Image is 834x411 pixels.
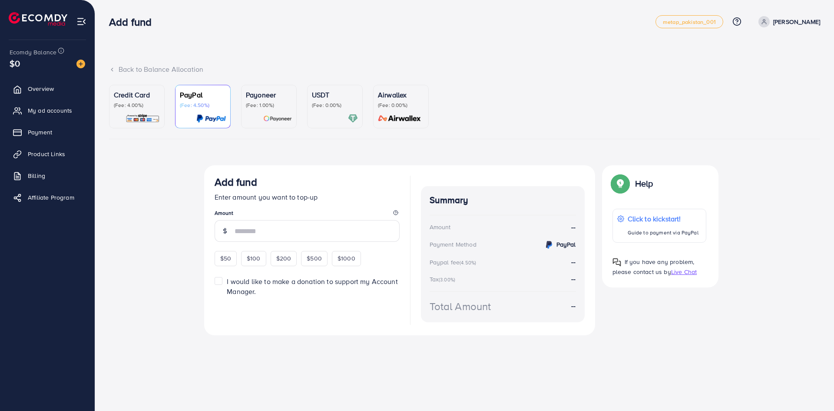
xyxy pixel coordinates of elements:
span: Live Chat [671,267,697,276]
legend: Amount [215,209,400,220]
small: (4.50%) [460,259,476,266]
p: (Fee: 1.00%) [246,102,292,109]
p: (Fee: 4.50%) [180,102,226,109]
span: $50 [220,254,231,263]
img: card [263,114,292,124]
span: I would like to make a donation to support my Account Manager. [227,277,397,296]
p: (Fee: 0.00%) [312,102,358,109]
a: Billing [7,167,88,184]
img: Popup guide [612,258,621,267]
span: My ad accounts [28,106,72,115]
p: Payoneer [246,90,292,100]
p: (Fee: 0.00%) [378,102,424,109]
h3: Add fund [215,176,257,188]
small: (3.00%) [439,276,455,283]
a: Product Links [7,145,88,163]
div: Total Amount [430,299,491,314]
a: Overview [7,80,88,97]
p: Airwallex [378,90,424,100]
img: card [348,114,358,124]
p: Help [635,178,653,189]
span: Overview [28,84,54,93]
strong: PayPal [556,240,576,249]
span: Ecomdy Balance [10,48,56,57]
strong: -- [571,222,576,232]
p: Guide to payment via PayPal [628,227,698,238]
img: credit [544,240,554,250]
strong: -- [571,301,576,311]
span: Billing [28,171,45,180]
div: Payment Method [430,240,477,249]
a: [PERSON_NAME] [755,16,820,27]
p: PayPal [180,90,226,100]
p: USDT [312,90,358,100]
div: Tax [430,275,458,284]
a: metap_pakistan_001 [655,15,723,28]
img: logo [9,12,67,26]
div: Back to Balance Allocation [109,64,820,74]
span: metap_pakistan_001 [663,19,716,25]
span: $0 [10,57,20,70]
strong: -- [571,274,576,284]
a: Affiliate Program [7,189,88,206]
h4: Summary [430,195,576,206]
img: card [196,114,226,124]
span: Payment [28,128,52,137]
h3: Add fund [109,16,159,28]
p: Click to kickstart! [628,214,698,224]
p: (Fee: 4.00%) [114,102,160,109]
strong: -- [571,257,576,267]
p: Enter amount you want to top-up [215,192,400,202]
div: Paypal fee [430,258,479,267]
span: Product Links [28,150,65,158]
span: Affiliate Program [28,193,74,202]
img: menu [76,17,86,27]
span: $500 [307,254,322,263]
span: $1000 [338,254,355,263]
span: If you have any problem, please contact us by [612,257,695,276]
img: card [375,114,424,124]
img: image [76,60,85,68]
img: Popup guide [612,176,628,191]
p: [PERSON_NAME] [773,17,820,27]
img: card [126,114,160,124]
span: $100 [247,254,261,263]
div: Amount [430,223,451,231]
a: Payment [7,124,88,141]
p: Credit Card [114,90,160,100]
span: $200 [276,254,291,263]
a: My ad accounts [7,102,88,119]
iframe: Chat [683,173,827,404]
